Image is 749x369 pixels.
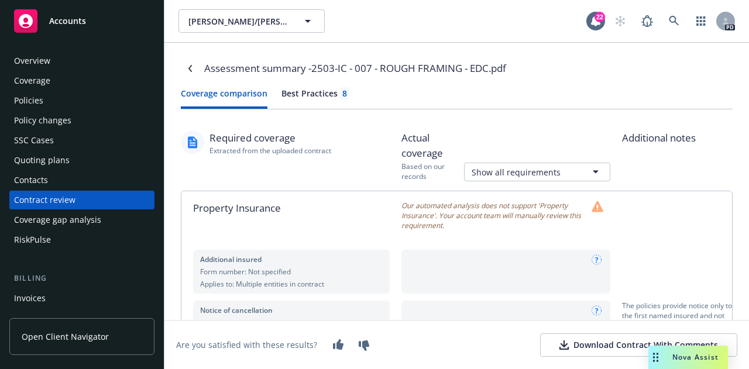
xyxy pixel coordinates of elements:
a: Contract review [9,191,154,209]
button: Coverage comparison [181,87,267,109]
div: Assessment summary - 2503-IC - 007 - ROUGH FRAMING - EDC.pdf [204,61,506,76]
div: Property Insurance [181,191,401,240]
div: Applies to: Multiple entities in contract [200,279,383,289]
a: Navigate back [181,59,200,78]
div: 22 [595,12,605,22]
a: Coverage gap analysis [9,211,154,229]
div: Form number: Not specified [200,267,383,277]
div: Contract review [14,191,75,209]
a: Invoices [9,289,154,308]
div: Coverage [14,71,50,90]
div: Best Practices [281,87,349,99]
div: The policies provide notice only to the first named insured and not to 3rd parties - See 'Best Pr... [622,301,732,344]
div: Overview [14,51,50,70]
div: Extracted from the uploaded contract [209,146,331,156]
span: Our automated analysis does not support 'Property Insurance'. Your account team will manually rev... [401,201,586,230]
a: Policies [9,91,154,110]
div: Billing [9,273,154,284]
div: Drag to move [648,346,663,369]
div: Additional notes [622,130,733,146]
div: Download Contract With Comments [559,339,718,351]
div: RiskPulse [14,230,51,249]
a: Search [662,9,686,33]
a: Start snowing [609,9,632,33]
div: Additional insured [200,254,383,264]
a: Accounts [9,5,154,37]
div: Policy changes [14,111,71,130]
div: Policies [14,91,43,110]
div: Required coverage [209,130,331,146]
div: Actual coverage [401,130,464,161]
div: Are you satisfied with these results? [176,339,317,351]
button: Nova Assist [648,346,728,369]
a: Report a Bug [635,9,659,33]
div: Contacts [14,171,48,189]
span: Nova Assist [672,352,719,362]
a: Overview [9,51,154,70]
a: Coverage [9,71,154,90]
a: Quoting plans [9,151,154,170]
div: Notice of cancellation [200,305,383,315]
div: Based on our records [401,161,464,181]
div: SSC Cases [14,131,54,150]
div: Quoting plans [14,151,70,170]
div: Form number: Not specified [200,318,383,327]
div: Coverage gap analysis [14,211,101,229]
div: Invoices [14,289,46,308]
button: [PERSON_NAME]/[PERSON_NAME] Construction, Inc. [178,9,325,33]
span: [PERSON_NAME]/[PERSON_NAME] Construction, Inc. [188,15,290,27]
a: Contacts [9,171,154,189]
span: Open Client Navigator [22,330,109,343]
div: 8 [342,87,347,99]
a: RiskPulse [9,230,154,249]
a: Policy changes [9,111,154,130]
button: Download Contract With Comments [540,333,737,357]
a: SSC Cases [9,131,154,150]
span: Accounts [49,16,86,26]
a: Switch app [689,9,713,33]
